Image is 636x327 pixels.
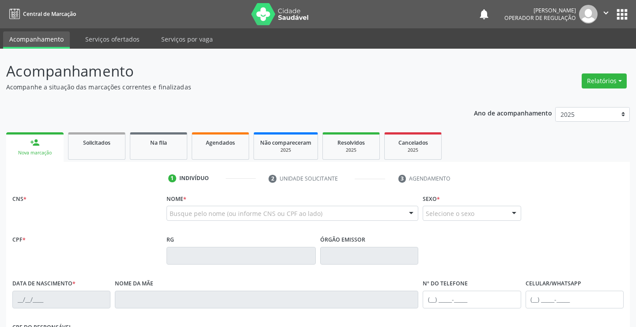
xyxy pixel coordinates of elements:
a: Serviços por vaga [155,31,219,47]
label: Nome da mãe [115,277,153,291]
span: Central de Marcação [23,10,76,18]
span: Selecione o sexo [426,209,474,218]
input: __/__/____ [12,291,110,308]
label: Sexo [423,192,440,206]
div: 2025 [329,147,373,154]
span: Não compareceram [260,139,311,146]
div: Indivíduo [179,174,209,182]
button: apps [614,7,630,22]
label: RG [167,233,174,247]
button:  [598,5,614,23]
a: Central de Marcação [6,7,76,21]
span: Resolvidos [337,139,365,146]
i:  [601,8,611,18]
span: Na fila [150,139,167,146]
span: Agendados [206,139,235,146]
label: CNS [12,192,26,206]
span: Busque pelo nome (ou informe CNS ou CPF ao lado) [170,209,322,218]
label: Celular/WhatsApp [526,277,581,291]
input: (__) _____-_____ [423,291,521,308]
span: Cancelados [398,139,428,146]
div: [PERSON_NAME] [504,7,576,14]
div: 2025 [391,147,435,154]
img: img [579,5,598,23]
div: 1 [168,174,176,182]
label: CPF [12,233,26,247]
a: Acompanhamento [3,31,70,49]
button: notifications [478,8,490,20]
div: 2025 [260,147,311,154]
label: Data de nascimento [12,277,76,291]
label: Nome [167,192,186,206]
label: Nº do Telefone [423,277,468,291]
div: Nova marcação [12,150,57,156]
label: Órgão emissor [320,233,365,247]
input: (__) _____-_____ [526,291,624,308]
span: Operador de regulação [504,14,576,22]
span: Solicitados [83,139,110,146]
p: Acompanhamento [6,60,443,82]
div: person_add [30,138,40,147]
a: Serviços ofertados [79,31,146,47]
p: Acompanhe a situação das marcações correntes e finalizadas [6,82,443,92]
p: Ano de acompanhamento [474,107,552,118]
button: Relatórios [582,73,627,88]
